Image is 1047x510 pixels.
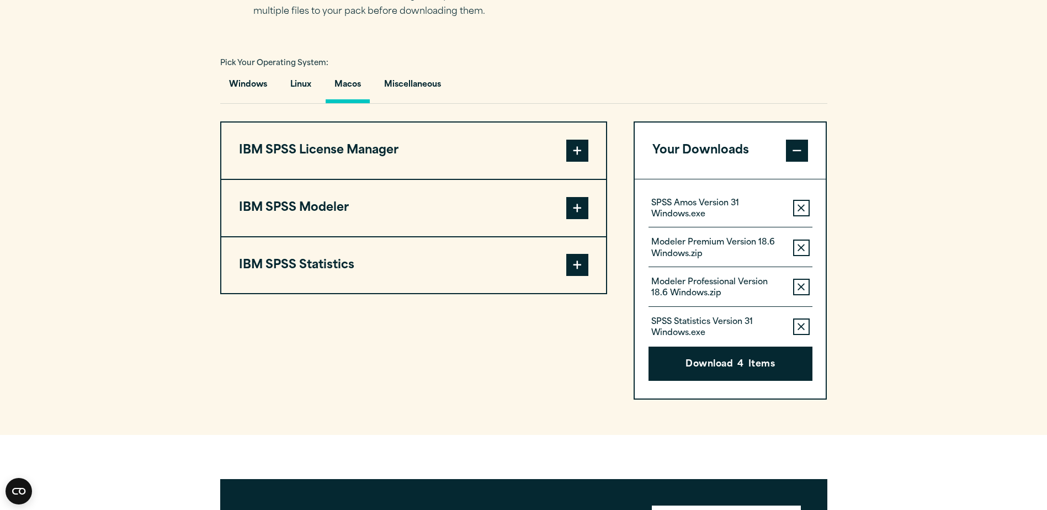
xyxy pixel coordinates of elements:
[281,72,320,103] button: Linux
[375,72,450,103] button: Miscellaneous
[651,237,784,259] p: Modeler Premium Version 18.6 Windows.zip
[737,358,743,372] span: 4
[651,277,784,299] p: Modeler Professional Version 18.6 Windows.zip
[220,72,276,103] button: Windows
[635,179,826,399] div: Your Downloads
[221,123,606,179] button: IBM SPSS License Manager
[6,478,32,504] button: Open CMP widget
[221,237,606,294] button: IBM SPSS Statistics
[651,317,784,339] p: SPSS Statistics Version 31 Windows.exe
[326,72,370,103] button: Macos
[651,198,784,220] p: SPSS Amos Version 31 Windows.exe
[635,123,826,179] button: Your Downloads
[649,347,812,381] button: Download4Items
[220,60,328,67] span: Pick Your Operating System:
[221,180,606,236] button: IBM SPSS Modeler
